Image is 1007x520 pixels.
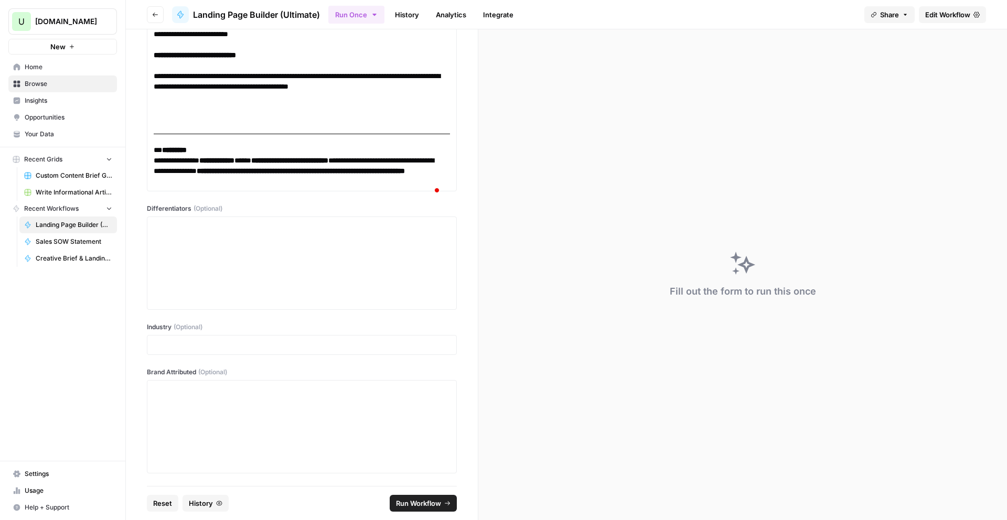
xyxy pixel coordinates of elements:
a: Analytics [430,6,473,23]
span: Recent Grids [24,155,62,164]
span: Landing Page Builder (Ultimate) [193,8,320,21]
span: [DOMAIN_NAME] [35,16,99,27]
label: Brand Attributed [147,367,457,377]
button: Workspace: Upgrow.io [8,8,117,35]
span: Home [25,62,112,72]
a: Opportunities [8,109,117,126]
span: Browse [25,79,112,89]
span: Settings [25,469,112,479]
a: Your Data [8,126,117,143]
span: Custom Content Brief Grid [36,171,112,180]
button: Help + Support [8,499,117,516]
span: Write Informational Article [36,188,112,197]
button: New [8,39,117,55]
span: (Optional) [174,322,202,332]
a: Home [8,59,117,75]
button: Run Workflow [390,495,457,512]
span: Your Data [25,129,112,139]
span: (Optional) [194,204,222,213]
span: Edit Workflow [925,9,970,20]
a: Creative Brief & Landing Page Copy Creator [19,250,117,267]
a: Usage [8,482,117,499]
span: Run Workflow [396,498,441,508]
a: Write Informational Article [19,184,117,201]
a: Browse [8,75,117,92]
span: (Optional) [198,367,227,377]
span: Sales SOW Statement [36,237,112,246]
span: Reset [153,498,172,508]
a: Settings [8,465,117,482]
span: U [18,15,25,28]
span: Usage [25,486,112,495]
a: Integrate [477,6,520,23]
a: Edit Workflow [919,6,986,23]
button: Reset [147,495,178,512]
span: Opportunities [25,113,112,122]
span: Recent Workflows [24,204,79,213]
span: Landing Page Builder (Ultimate) [36,220,112,230]
span: History [189,498,213,508]
a: Landing Page Builder (Ultimate) [19,216,117,233]
a: Sales SOW Statement [19,233,117,250]
button: Run Once [328,6,384,24]
a: Insights [8,92,117,109]
div: Fill out the form to run this once [670,284,816,299]
button: Share [864,6,915,23]
button: Recent Grids [8,151,117,167]
span: New [50,41,66,52]
label: Industry [147,322,457,332]
button: Recent Workflows [8,201,117,216]
a: History [389,6,425,23]
button: History [183,495,229,512]
span: Share [880,9,899,20]
a: Custom Content Brief Grid [19,167,117,184]
span: Help + Support [25,503,112,512]
a: Landing Page Builder (Ultimate) [172,6,320,23]
span: Creative Brief & Landing Page Copy Creator [36,254,112,263]
label: Differentiators [147,204,457,213]
span: Insights [25,96,112,105]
